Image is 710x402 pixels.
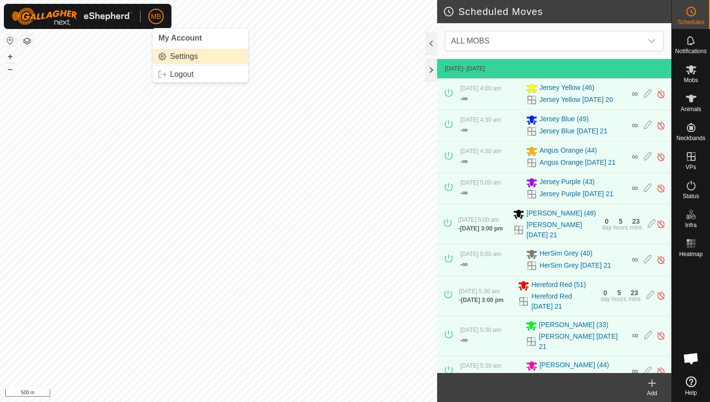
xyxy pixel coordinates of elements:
span: ∞ [462,336,468,344]
a: Privacy Policy [180,389,216,398]
div: Add [633,389,671,398]
span: ∞ [632,255,638,264]
button: Map Layers [21,35,33,47]
span: HerSim Grey (40) [540,248,593,260]
div: day [602,225,611,230]
span: Angus Orange (44) [540,145,597,157]
img: Turn off schedule move [656,290,666,301]
span: ∞ [632,183,638,193]
span: [PERSON_NAME] (48) [526,208,596,220]
button: + [4,51,16,62]
span: ALL MOBS [451,37,489,45]
span: My Account [158,34,202,42]
span: Neckbands [676,135,705,141]
div: mins [628,296,640,302]
img: Turn off schedule move [656,152,666,162]
div: day [601,296,610,302]
div: - [460,156,468,167]
div: hours [613,225,628,230]
span: [DATE] 5:30 am [459,288,499,295]
span: ∞ [462,94,468,102]
span: Settings [170,53,198,60]
div: 5 [619,218,623,225]
span: Infra [685,222,696,228]
span: [DATE] 5:30 am [460,327,501,333]
span: [DATE] 5:00 am [460,251,501,258]
span: MB [151,12,161,22]
span: Logout [170,71,194,78]
a: Jersey Blue [DATE] 21 [540,126,608,136]
a: HerSim Grey [DATE] 21 [540,260,611,271]
button: Reset Map [4,35,16,46]
span: [DATE] 4:00 am [460,85,501,92]
img: Gallagher Logo [12,8,132,25]
span: Status [682,193,699,199]
span: VPs [685,164,696,170]
a: Angus Orange [DATE] 21 [540,158,616,168]
span: - [DATE] [463,65,485,72]
a: Jersey Yellow [DATE] 20 [540,95,613,105]
div: - [459,296,503,304]
img: Turn off schedule move [656,255,666,265]
span: ∞ [632,330,639,340]
a: Hereford Red [DATE] 21 [531,291,595,312]
div: - [460,334,468,346]
span: [DATE] 4:30 am [460,116,501,123]
div: 5 [617,289,621,296]
h2: Scheduled Moves [443,6,671,17]
a: Jersey Purple [DATE] 21 [540,189,613,199]
div: 23 [632,218,640,225]
span: Jersey Purple (43) [540,177,595,188]
span: ∞ [462,188,468,197]
span: ∞ [462,157,468,165]
span: Mobs [684,77,698,83]
span: [DATE] 5:30 am [460,362,501,369]
span: [PERSON_NAME] (33) [539,320,609,331]
a: Help [672,373,710,400]
div: - [460,258,468,270]
div: - [460,370,468,382]
span: ∞ [632,89,638,99]
div: 0 [603,289,607,296]
a: Contact Us [228,389,256,398]
span: Jersey Yellow (46) [540,83,595,94]
span: ∞ [462,372,468,380]
span: Jersey Blue (49) [540,114,589,126]
a: Settings [153,49,248,64]
div: 23 [631,289,639,296]
a: Logout [153,67,248,82]
a: [PERSON_NAME] [DATE] 21 [539,331,626,352]
img: Turn off schedule move [656,120,666,130]
span: ∞ [462,260,468,268]
button: – [4,63,16,75]
img: Turn off schedule move [656,219,666,229]
span: [DATE] 3:00 pm [461,297,503,303]
span: Heatmap [679,251,703,257]
div: Open chat [677,344,706,373]
span: ∞ [632,152,638,161]
span: ∞ [632,120,638,130]
div: hours [612,296,626,302]
img: Turn off schedule move [656,330,666,341]
div: dropdown trigger [642,31,661,51]
a: Angus Pink [DATE] 21 [540,372,606,382]
span: Help [685,390,697,396]
img: Turn off schedule move [656,183,666,193]
span: Schedules [677,19,704,25]
div: mins [630,225,642,230]
div: 0 [605,218,609,225]
span: [DATE] 3:00 pm [460,225,503,232]
img: Turn off schedule move [656,89,666,99]
span: Animals [681,106,701,112]
span: ALL MOBS [447,31,642,51]
img: Turn off schedule move [656,366,666,376]
span: ∞ [462,126,468,134]
span: [DATE] [445,65,463,72]
span: [DATE] 5:00 am [460,179,501,186]
div: - [460,187,468,199]
div: - [460,93,468,104]
a: [PERSON_NAME] [DATE] 21 [526,220,596,240]
div: - [460,124,468,136]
